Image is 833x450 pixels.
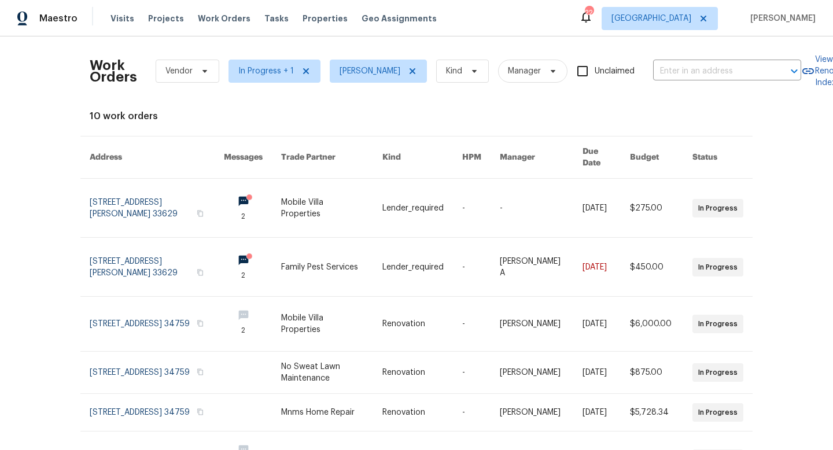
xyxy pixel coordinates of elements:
button: Copy Address [195,208,205,219]
td: Renovation [373,352,453,394]
span: Unclaimed [595,65,635,78]
button: Copy Address [195,318,205,329]
td: Renovation [373,297,453,352]
span: Kind [446,65,462,77]
td: Lender_required [373,238,453,297]
th: Status [683,137,753,179]
td: - [453,297,491,352]
td: Family Pest Services [272,238,373,297]
th: Trade Partner [272,137,373,179]
button: Copy Address [195,407,205,417]
td: - [453,352,491,394]
td: [PERSON_NAME] [491,394,573,431]
th: Address [80,137,215,179]
td: Renovation [373,394,453,431]
td: - [453,238,491,297]
button: Copy Address [195,367,205,377]
span: In Progress + 1 [238,65,294,77]
span: [PERSON_NAME] [746,13,816,24]
span: Work Orders [198,13,250,24]
span: Vendor [165,65,193,77]
th: Due Date [573,137,621,179]
div: 22 [585,7,593,19]
td: [PERSON_NAME] A [491,238,573,297]
button: Copy Address [195,267,205,278]
button: Open [786,63,802,79]
span: Projects [148,13,184,24]
td: - [453,179,491,238]
td: Mobile Villa Properties [272,297,373,352]
th: Manager [491,137,573,179]
input: Enter in an address [653,62,769,80]
th: Budget [621,137,683,179]
td: - [491,179,573,238]
td: Mobile Villa Properties [272,179,373,238]
span: Maestro [39,13,78,24]
th: HPM [453,137,491,179]
span: Properties [303,13,348,24]
td: - [453,394,491,431]
th: Messages [215,137,272,179]
span: Manager [508,65,541,77]
th: Kind [373,137,453,179]
td: Mnms Home Repair [272,394,373,431]
h2: Work Orders [90,60,137,83]
td: Lender_required [373,179,453,238]
span: Geo Assignments [362,13,437,24]
td: No Sweat Lawn Maintenance [272,352,373,394]
td: [PERSON_NAME] [491,297,573,352]
span: [GEOGRAPHIC_DATA] [611,13,691,24]
span: Tasks [264,14,289,23]
td: [PERSON_NAME] [491,352,573,394]
span: Visits [110,13,134,24]
div: 10 work orders [90,110,743,122]
span: [PERSON_NAME] [340,65,400,77]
